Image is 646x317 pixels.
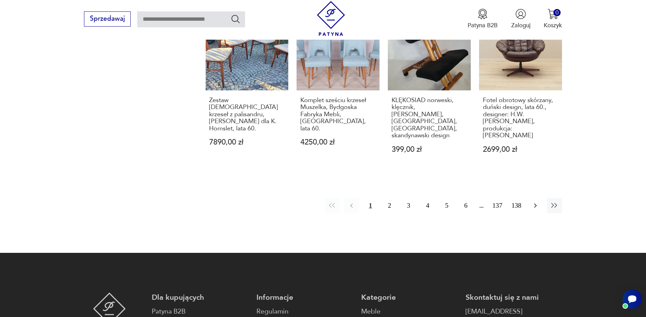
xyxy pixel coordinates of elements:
[401,198,416,213] button: 3
[466,293,562,303] p: Skontaktuj się z nami
[209,139,284,146] p: 7890,00 zł
[622,289,642,309] iframe: Smartsupp widget button
[544,21,562,29] p: Koszyk
[84,11,131,27] button: Sprzedawaj
[206,8,289,169] a: KlasykZestaw duńskich krzeseł z palisandru, Niels Koefoed dla K. Hornslet, lata 60.Zestaw [DEMOGR...
[392,146,467,153] p: 399,00 zł
[420,198,435,213] button: 4
[361,307,458,317] a: Meble
[483,146,558,153] p: 2699,00 zł
[300,97,376,132] h3: Komplet sześciu krzeseł Muszelka, Bydgoska Fabryka Mebli, [GEOGRAPHIC_DATA], lata 60.
[479,8,562,169] a: KlasykFotel obrotowy skórzany, duński design, lata 60., designer: H.W. Klein, produkcja: BraminFo...
[458,198,473,213] button: 6
[363,198,378,213] button: 1
[297,8,380,169] a: KlasykKomplet sześciu krzeseł Muszelka, Bydgoska Fabryka Mebli, Polska, lata 60.Komplet sześciu k...
[209,97,284,132] h3: Zestaw [DEMOGRAPHIC_DATA] krzeseł z palisandru, [PERSON_NAME] dla K. Hornslet, lata 60.
[256,293,353,303] p: Informacje
[468,9,498,29] button: Patyna B2B
[544,9,562,29] button: 0Koszyk
[511,21,531,29] p: Zaloguj
[515,9,526,19] img: Ikonka użytkownika
[468,9,498,29] a: Ikona medaluPatyna B2B
[468,21,498,29] p: Patyna B2B
[511,9,531,29] button: Zaloguj
[553,9,561,16] div: 0
[439,198,454,213] button: 5
[256,307,353,317] a: Regulamin
[509,198,524,213] button: 138
[483,97,558,139] h3: Fotel obrotowy skórzany, duński design, lata 60., designer: H.W. [PERSON_NAME], produkcja: [PERSO...
[547,9,558,19] img: Ikona koszyka
[382,198,397,213] button: 2
[392,97,467,139] h3: KLĘKOSIAD norweski, klęcznik, [PERSON_NAME], [GEOGRAPHIC_DATA], [GEOGRAPHIC_DATA], skandynawski d...
[84,17,131,22] a: Sprzedawaj
[231,14,241,24] button: Szukaj
[152,307,248,317] a: Patyna B2B
[490,198,505,213] button: 137
[152,293,248,303] p: Dla kupujących
[313,1,348,36] img: Patyna - sklep z meblami i dekoracjami vintage
[477,9,488,19] img: Ikona medalu
[300,139,376,146] p: 4250,00 zł
[388,8,471,169] a: KlasykKLĘKOSIAD norweski, klęcznik, PETER OPSVIK, STOKKE, Norwegia, skandynawski designKLĘKOSIAD ...
[361,293,458,303] p: Kategorie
